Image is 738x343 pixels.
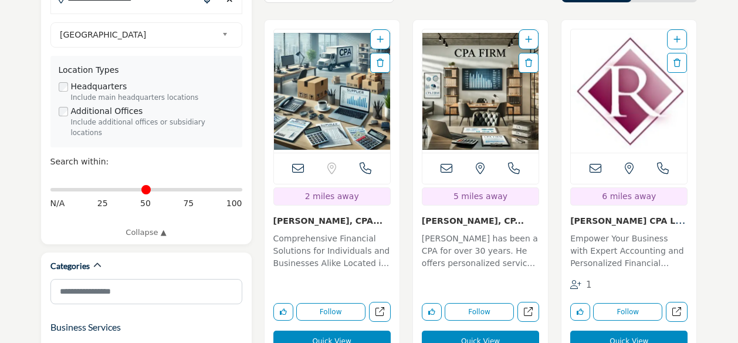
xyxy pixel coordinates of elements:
[140,197,151,210] span: 50
[517,302,539,322] a: Open elliot-l-kaplan-cpa in new tab
[50,156,242,168] div: Search within:
[445,303,514,321] button: Follow
[273,230,391,272] a: Comprehensive Financial Solutions for Individuals and Businesses Alike Located in [GEOGRAPHIC_DAT...
[570,303,590,321] button: Like listing
[571,29,687,153] a: Open Listing in new tab
[274,29,390,153] a: Open Listing in new tab
[369,302,391,322] a: Open biren-h-parikh-cpa-inc in new tab
[593,303,662,321] button: Follow
[273,214,391,227] h3: Biren H. Parikh, CPA Inc.
[571,29,687,153] img: Rivero CPA L.L.C.
[422,29,539,153] a: Open Listing in new tab
[71,80,127,93] label: Headquarters
[570,214,688,227] h3: Rivero CPA L.L.C.
[60,28,217,42] span: [GEOGRAPHIC_DATA]
[602,191,656,201] span: 6 miles away
[422,230,539,272] a: [PERSON_NAME] has been a CPA for over 30 years. He offers personalized services to help your busi...
[422,29,539,153] img: Elliot L. Kaplan, CPA
[59,64,234,76] div: Location Types
[50,227,242,238] a: Collapse ▲
[71,93,234,103] div: Include main headquarters locations
[570,278,592,292] div: Followers
[422,303,442,321] button: Like listing
[673,35,681,44] a: Add To List
[570,230,688,272] a: Empower Your Business with Expert Accounting and Personalized Financial Solutions This accounting...
[50,260,90,272] h2: Categories
[273,303,293,321] button: Like listing
[422,233,539,272] p: [PERSON_NAME] has been a CPA for over 30 years. He offers personalized services to help your busi...
[50,197,65,210] span: N/A
[305,191,359,201] span: 2 miles away
[666,302,688,322] a: Open rivero-cpa-llc in new tab
[71,105,143,117] label: Additional Offices
[422,216,524,226] a: [PERSON_NAME], CP...
[525,35,532,44] a: Add To List
[50,279,242,304] input: Search Category
[422,214,539,227] h3: Elliot L. Kaplan, CPA
[97,197,108,210] span: 25
[586,280,592,290] span: 1
[71,117,234,139] div: Include additional offices or subsidiary locations
[570,233,688,272] p: Empower Your Business with Expert Accounting and Personalized Financial Solutions This accounting...
[273,216,383,226] a: [PERSON_NAME], CPA...
[226,197,242,210] span: 100
[274,29,390,153] img: Biren H. Parikh, CPA Inc.
[296,303,365,321] button: Follow
[453,191,507,201] span: 5 miles away
[50,320,121,334] button: Business Services
[377,35,384,44] a: Add To List
[273,233,391,272] p: Comprehensive Financial Solutions for Individuals and Businesses Alike Located in [GEOGRAPHIC_DAT...
[183,197,194,210] span: 75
